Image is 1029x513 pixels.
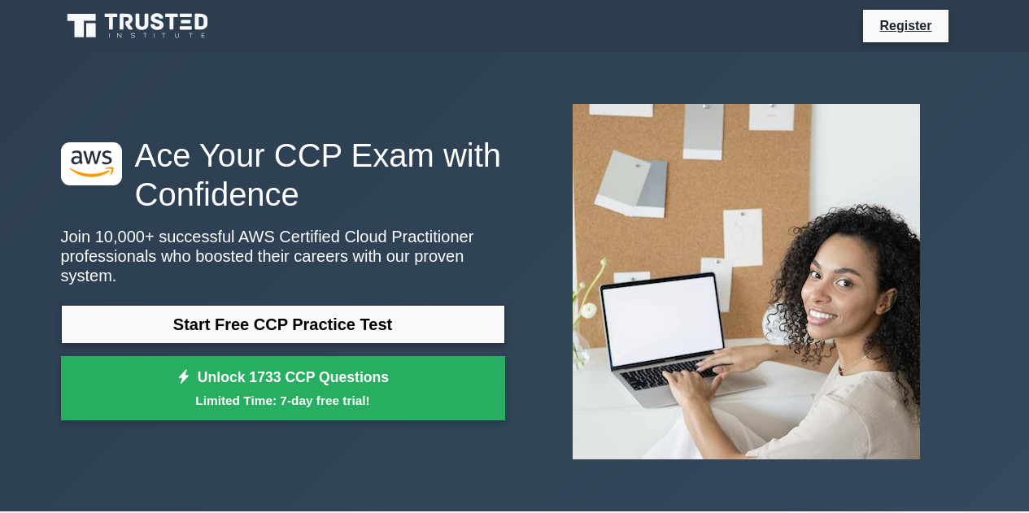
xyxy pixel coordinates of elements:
a: Start Free CCP Practice Test [61,305,505,344]
a: Register [870,15,941,36]
h1: Ace Your CCP Exam with Confidence [61,136,505,214]
p: Join 10,000+ successful AWS Certified Cloud Practitioner professionals who boosted their careers ... [61,227,505,285]
a: Unlock 1733 CCP QuestionsLimited Time: 7-day free trial! [61,356,505,421]
small: Limited Time: 7-day free trial! [81,391,485,410]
